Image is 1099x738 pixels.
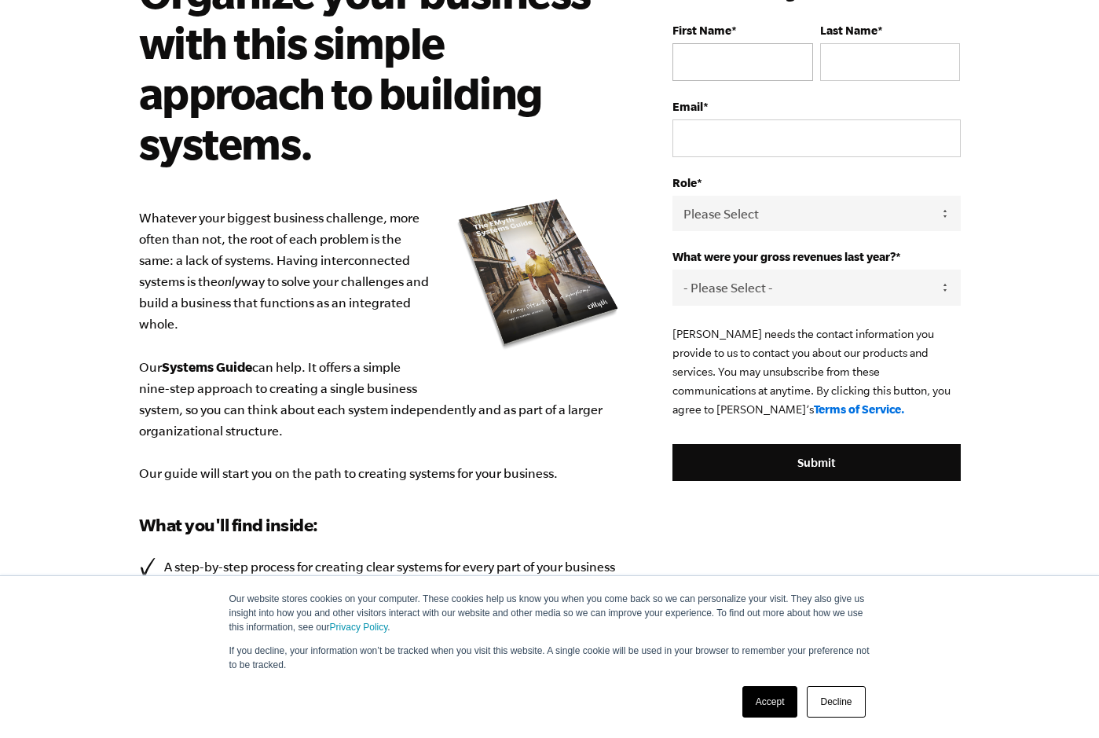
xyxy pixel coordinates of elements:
p: If you decline, your information won’t be tracked when you visit this website. A single cookie wi... [229,644,870,672]
span: What were your gross revenues last year? [672,250,896,263]
p: Whatever your biggest business challenge, more often than not, the root of each problem is the sa... [139,207,626,484]
img: e-myth systems guide organize your business [452,193,625,354]
span: Last Name [820,24,877,37]
b: Systems Guide [162,359,252,374]
li: A step-by-step process for creating clear systems for every part of your business [139,556,626,578]
span: First Name [672,24,731,37]
i: only [218,274,241,288]
a: Privacy Policy [330,622,388,633]
span: Email [672,100,703,113]
span: Role [672,176,697,189]
p: Our website stores cookies on your computer. These cookies help us know you when you come back so... [229,592,870,634]
a: Terms of Service. [814,402,905,416]
input: Submit [672,444,960,482]
a: Decline [807,686,865,718]
p: [PERSON_NAME] needs the contact information you provide to us to contact you about our products a... [672,325,960,419]
a: Accept [742,686,798,718]
h3: What you'll find inside: [139,512,626,538]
